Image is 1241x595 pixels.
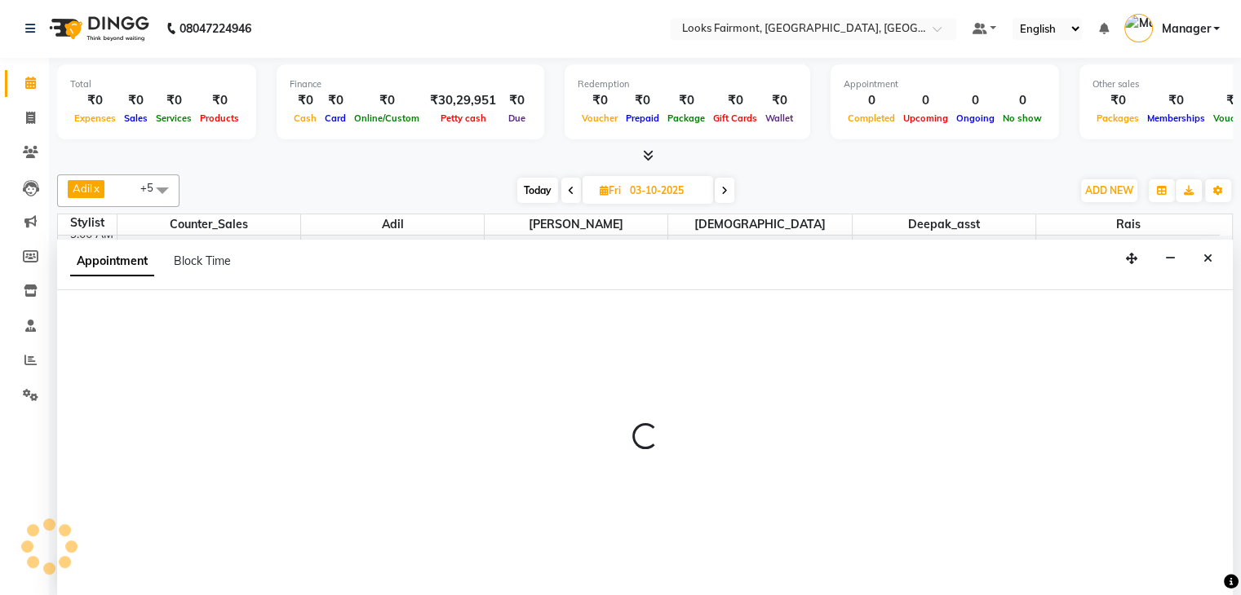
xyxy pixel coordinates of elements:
[625,178,707,203] input: 2025-10-03
[1036,214,1220,235] span: Rais
[152,112,196,124] span: Services
[58,214,117,231] div: Stylist
[578,112,622,124] span: Voucher
[1124,14,1153,42] img: Manager
[350,91,423,110] div: ₹0
[350,112,423,124] span: Online/Custom
[578,91,622,110] div: ₹0
[952,112,999,124] span: Ongoing
[117,214,300,235] span: Counter_Sales
[844,77,1046,91] div: Appointment
[70,247,154,276] span: Appointment
[70,91,120,110] div: ₹0
[844,91,899,110] div: 0
[196,112,243,124] span: Products
[321,91,350,110] div: ₹0
[899,112,952,124] span: Upcoming
[622,112,663,124] span: Prepaid
[952,91,999,110] div: 0
[1081,179,1137,202] button: ADD NEW
[504,112,530,124] span: Due
[437,112,490,124] span: Petty cash
[1161,20,1210,37] span: Manager
[622,91,663,110] div: ₹0
[899,91,952,110] div: 0
[290,77,531,91] div: Finance
[290,112,321,124] span: Cash
[999,91,1046,110] div: 0
[1143,91,1209,110] div: ₹0
[196,91,243,110] div: ₹0
[503,91,531,110] div: ₹0
[709,91,761,110] div: ₹0
[152,91,196,110] div: ₹0
[668,214,851,235] span: [DEMOGRAPHIC_DATA]
[578,77,797,91] div: Redemption
[92,182,100,195] a: x
[1196,246,1220,271] button: Close
[596,184,625,196] span: Fri
[1093,112,1143,124] span: Packages
[1093,91,1143,110] div: ₹0
[663,112,709,124] span: Package
[174,253,231,268] span: Block Time
[853,214,1035,235] span: Deepak_asst
[42,6,153,51] img: logo
[844,112,899,124] span: Completed
[180,6,251,51] b: 08047224946
[485,214,667,235] span: [PERSON_NAME]
[761,91,797,110] div: ₹0
[73,182,92,195] span: Adil
[423,91,503,110] div: ₹30,29,951
[999,112,1046,124] span: No show
[709,112,761,124] span: Gift Cards
[120,91,152,110] div: ₹0
[321,112,350,124] span: Card
[301,214,484,235] span: Adil
[1085,184,1133,196] span: ADD NEW
[663,91,709,110] div: ₹0
[140,181,166,194] span: +5
[761,112,797,124] span: Wallet
[70,77,243,91] div: Total
[70,112,120,124] span: Expenses
[1143,112,1209,124] span: Memberships
[517,178,558,203] span: Today
[290,91,321,110] div: ₹0
[120,112,152,124] span: Sales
